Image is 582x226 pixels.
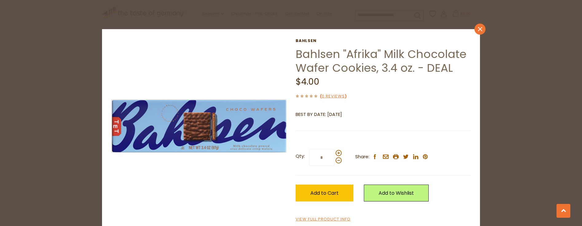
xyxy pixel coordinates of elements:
[309,149,334,166] input: Qty:
[296,185,353,201] button: Add to Cart
[310,190,339,197] span: Add to Cart
[355,153,369,161] span: Share:
[296,38,471,43] a: Bahlsen
[322,93,345,100] a: 0 Reviews
[296,111,471,118] p: BEST BY DATE: [DATE]
[320,93,347,99] span: ( )
[111,38,287,213] img: Bahlsen "Afrika" Milk Chocolate Wafer Cookies, 3.4 oz. - DEAL
[296,76,319,88] span: $4.00
[296,46,466,76] a: Bahlsen "Afrika" Milk Chocolate Wafer Cookies, 3.4 oz. - DEAL
[296,216,351,223] a: View Full Product Info
[296,152,305,160] strong: Qty:
[364,185,429,201] a: Add to Wishlist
